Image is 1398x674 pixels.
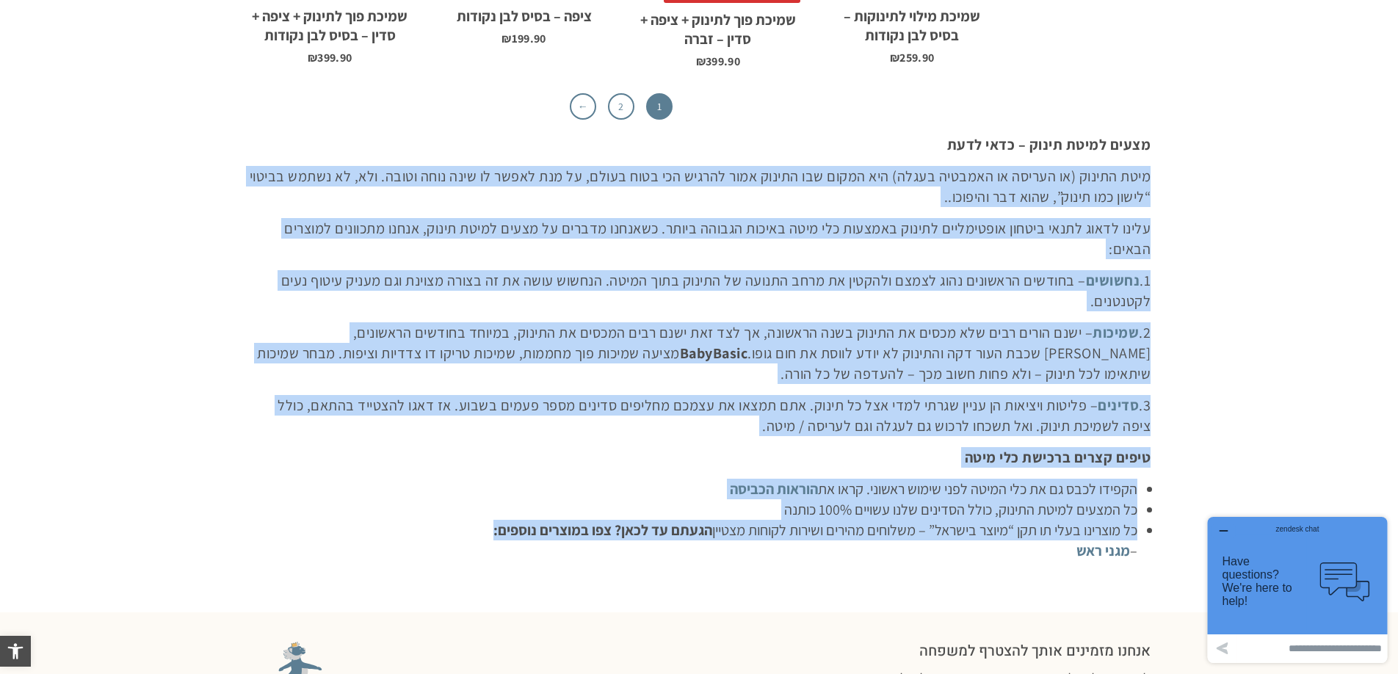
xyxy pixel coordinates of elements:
a: סדינים [1098,396,1139,415]
a: ← [570,93,596,120]
h2: שמיכת פוך לתינוק + ציפה + סדין – זברה [636,3,800,48]
b: הגעתם עד לכאן? צפו במוצרים נוספים: [493,521,712,540]
iframe: פותח יישומון שאפשר לשוחח בו בצ'אט עם אחד הנציגים שלנו [1202,511,1393,669]
bdi: 399.90 [308,50,352,65]
p: 3. – פליטות ויציאות הן עניין שגרתי למדי אצל כל תינוק. אתם תמצאו את עצמכם מחליפים סדינים מספר פעמי... [247,395,1151,436]
a: 2 [608,93,634,120]
span: ₪ [308,50,317,65]
p: מיטת התינוק (או העריסה או האמבטיה בעגלה) היא המקום שבו התינוק אמור להרגיש הכי בטוח בעולם, על מנת ... [247,166,1151,207]
bdi: 399.90 [696,54,740,69]
a: נחשושים [1086,271,1140,290]
strong: BabyBasic [680,344,748,363]
li: כל מוצרינו בעלי תו תקן “מיוצר בישראל” – משלוחים מהירים ושירות לקוחות מצטיין – [247,520,1137,561]
span: ₪ [890,50,899,65]
span: 1 [646,93,673,120]
a: שמיכות [1093,323,1139,342]
p: 2. – ישנם הורים רבים שלא מכסים את התינוק בשנה הראשונה, אך לצד זאת ישנם רבים המכסים את התינוק, במי... [247,322,1151,384]
nav: עימוד מוצר [247,93,994,120]
a: מגני ראש [1076,541,1130,560]
li: כל המצעים למיטת התינוק, כולל הסדינים שלנו עשויים 100% כותנה [247,499,1137,520]
span: ₪ [501,31,511,46]
p: 1. – בחודשים הראשונים נהוג לצמצם ולהקטין את מרחב התנועה של התינוק בתוך המיטה. הנחשוש עושה את זה ב... [247,270,1151,311]
li: הקפידו לכבס גם את כלי המיטה לפני שימוש ראשוני. קראו את [247,479,1137,499]
h2: אנחנו מזמינים אותך להצטרף למשפחה [729,642,1151,661]
a: הוראות הכביסה [730,479,818,499]
strong: מצעים למיטת תינוק – כדאי לדעת [947,135,1151,154]
bdi: 199.90 [501,31,546,46]
b: טיפים קצרים ברכישת כלי מיטה [965,448,1151,467]
p: עלינו לדאוג לתנאי ביטחון אופטימליים לתינוק באמצעות כלי מיטה באיכות הגבוהה ביותר. כשאנחנו מדברים ע... [247,218,1151,259]
span: ₪ [696,54,706,69]
bdi: 259.90 [890,50,934,65]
